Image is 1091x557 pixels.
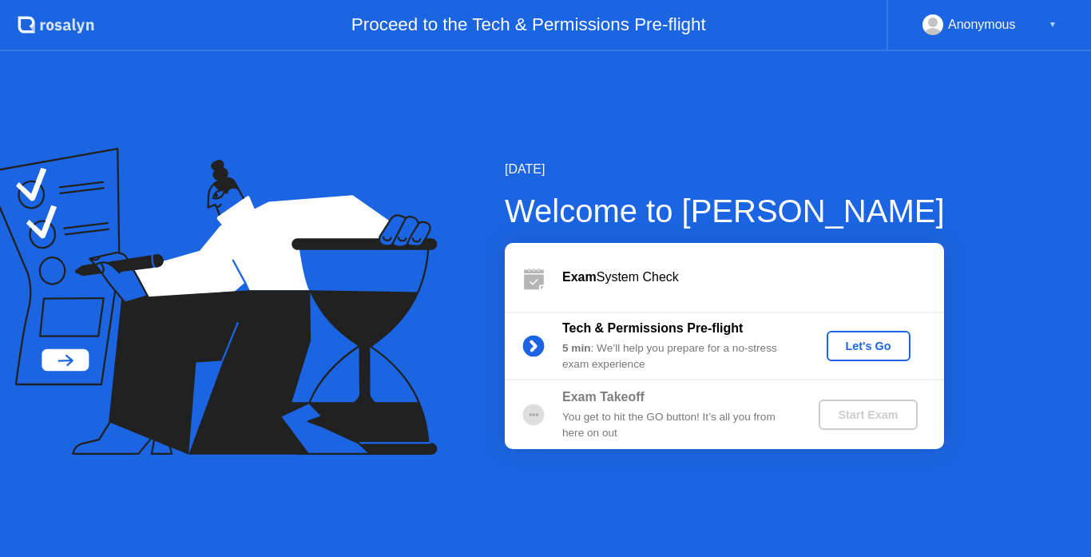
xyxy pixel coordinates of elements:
[562,390,645,404] b: Exam Takeoff
[1049,14,1057,35] div: ▼
[562,409,792,442] div: You get to hit the GO button! It’s all you from here on out
[505,160,945,179] div: [DATE]
[825,408,910,421] div: Start Exam
[505,187,945,235] div: Welcome to [PERSON_NAME]
[562,268,944,287] div: System Check
[562,340,792,373] div: : We’ll help you prepare for a no-stress exam experience
[827,331,910,361] button: Let's Go
[562,342,591,354] b: 5 min
[833,340,904,352] div: Let's Go
[819,400,917,430] button: Start Exam
[562,321,743,335] b: Tech & Permissions Pre-flight
[562,270,597,284] b: Exam
[948,14,1016,35] div: Anonymous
